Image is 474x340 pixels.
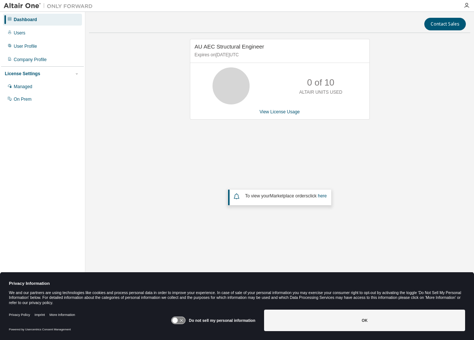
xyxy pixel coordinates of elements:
a: View License Usage [260,109,300,114]
div: Dashboard [14,17,37,23]
a: here [318,193,327,199]
div: User Profile [14,43,37,49]
div: License Settings [5,71,40,77]
img: Altair One [4,2,96,10]
p: ALTAIR UNITS USED [299,89,342,96]
em: Marketplace orders [270,193,308,199]
div: Users [14,30,25,36]
div: On Prem [14,96,32,102]
div: Company Profile [14,57,47,63]
p: 0 of 10 [307,76,334,89]
div: Managed [14,84,32,90]
span: To view your click [245,193,327,199]
span: AU AEC Structural Engineer [195,43,264,50]
button: Contact Sales [424,18,466,30]
p: Expires on [DATE] UTC [195,52,363,58]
